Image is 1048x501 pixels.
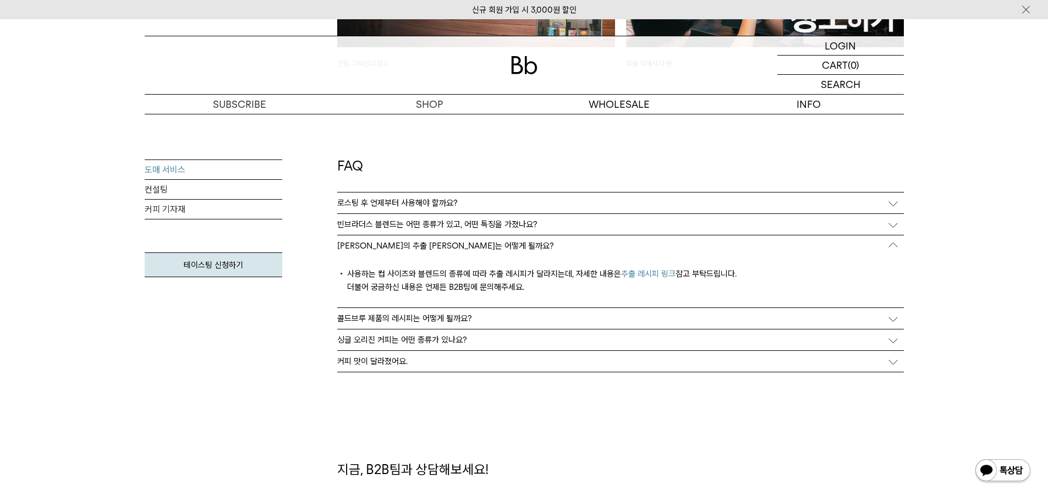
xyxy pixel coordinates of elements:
[337,198,458,208] p: 로스팅 후 언제부터 사용해야 할까요?
[337,356,408,366] p: 커피 맛이 달라졌어요.
[848,56,859,74] p: (0)
[145,95,334,114] a: SUBSCRIBE
[332,157,909,175] div: FAQ
[145,252,282,277] a: 테이스팅 신청하기
[714,95,904,114] p: INFO
[821,75,860,94] p: SEARCH
[511,56,537,74] img: 로고
[145,180,282,200] a: 컨설팅
[822,56,848,74] p: CART
[974,458,1031,485] img: 카카오톡 채널 1:1 채팅 버튼
[337,335,467,345] p: 싱글 오리진 커피는 어떤 종류가 있나요?
[334,95,524,114] a: SHOP
[777,36,904,56] a: LOGIN
[145,160,282,180] a: 도매 서비스
[337,219,537,229] p: 빈브라더스 블렌드는 어떤 종류가 있고, 어떤 특징을 가졌나요?
[337,241,554,251] p: [PERSON_NAME]의 추출 [PERSON_NAME]는 어떻게 될까요?
[777,56,904,75] a: CART (0)
[332,460,909,479] div: 지금, B2B팀과 상담해보세요!
[524,95,714,114] p: WHOLESALE
[337,313,472,323] p: 콜드브루 제품의 레시피는 어떻게 될까요?
[145,200,282,219] a: 커피 기자재
[825,36,856,55] p: LOGIN
[472,5,577,15] a: 신규 회원 가입 시 3,000원 할인
[621,269,676,279] a: 추출 레시피 링크
[337,267,904,296] p: 사용하는 컵 사이즈와 블렌드의 종류에 따라 추출 레시피가 달라지는데, 자세한 내용은 참고 부탁드립니다. 더불어 궁금하신 내용은 언제든 B2B팀에 문의해주세요.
